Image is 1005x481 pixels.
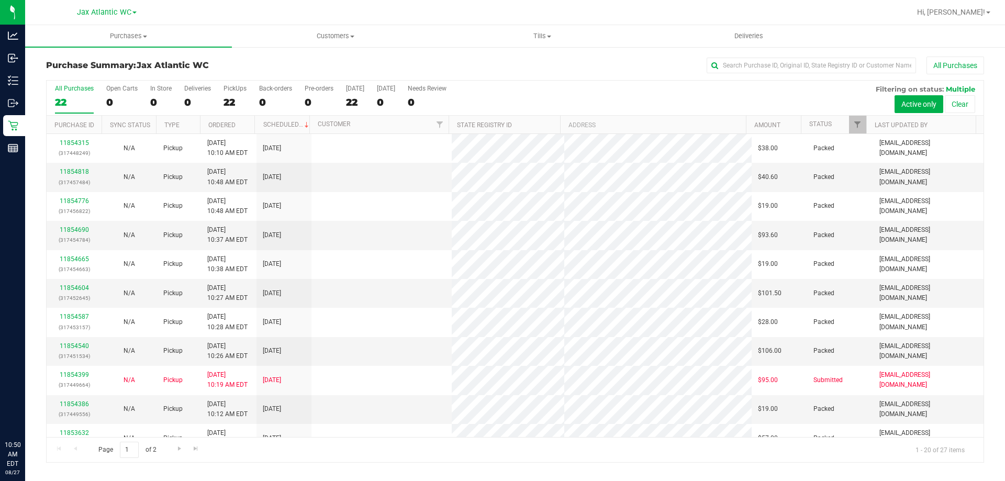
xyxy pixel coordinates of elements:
div: 0 [106,96,138,108]
p: (317449556) [53,409,95,419]
span: Pickup [163,346,183,356]
div: PickUps [224,85,247,92]
button: N/A [124,346,135,356]
a: 11854690 [60,226,89,233]
div: 22 [55,96,94,108]
span: Packed [813,230,834,240]
span: Not Applicable [124,144,135,152]
a: 11854540 [60,342,89,350]
span: Purchases [25,31,232,41]
button: All Purchases [926,57,984,74]
a: 11854776 [60,197,89,205]
button: N/A [124,404,135,414]
span: Not Applicable [124,347,135,354]
span: [EMAIL_ADDRESS][DOMAIN_NAME] [879,399,977,419]
p: (317451534) [53,351,95,361]
div: 0 [259,96,292,108]
div: 0 [150,96,172,108]
span: Not Applicable [124,260,135,267]
p: (317456822) [53,206,95,216]
iframe: Resource center [10,397,42,429]
span: Packed [813,317,834,327]
a: Ordered [208,121,236,129]
p: (317454663) [53,264,95,274]
div: [DATE] [377,85,395,92]
span: Packed [813,172,834,182]
span: $95.00 [758,375,778,385]
span: Pickup [163,404,183,414]
span: Not Applicable [124,289,135,297]
p: 10:50 AM EDT [5,440,20,468]
span: Pickup [163,288,183,298]
span: $93.60 [758,230,778,240]
span: $40.60 [758,172,778,182]
p: (317457484) [53,177,95,187]
span: Packed [813,201,834,211]
span: [DATE] [263,317,281,327]
a: Customers [232,25,439,47]
span: [EMAIL_ADDRESS][DOMAIN_NAME] [879,283,977,303]
span: Packed [813,259,834,269]
span: [DATE] [263,433,281,443]
a: Status [809,120,832,128]
a: State Registry ID [457,121,512,129]
span: $19.00 [758,259,778,269]
button: N/A [124,375,135,385]
inline-svg: Inbound [8,53,18,63]
a: Filter [849,116,866,133]
a: 11854587 [60,313,89,320]
input: 1 [120,442,139,458]
a: 11854665 [60,255,89,263]
a: Last Updated By [875,121,928,129]
span: [DATE] [263,143,281,153]
inline-svg: Reports [8,143,18,153]
span: Pickup [163,143,183,153]
span: [DATE] [263,172,281,182]
th: Address [560,116,746,134]
span: [DATE] 10:19 AM EDT [207,370,248,390]
span: $38.00 [758,143,778,153]
a: Scheduled [263,121,311,128]
span: $106.00 [758,346,781,356]
a: 11854386 [60,400,89,408]
p: (317453157) [53,322,95,332]
span: Packed [813,346,834,356]
span: [DATE] [263,259,281,269]
button: N/A [124,143,135,153]
span: [DATE] [263,346,281,356]
p: (317448249) [53,148,95,158]
button: Clear [945,95,975,113]
span: [DATE] 10:10 AM EDT [207,138,248,158]
span: Not Applicable [124,376,135,384]
a: Purchases [25,25,232,47]
span: [EMAIL_ADDRESS][DOMAIN_NAME] [879,167,977,187]
div: 22 [346,96,364,108]
span: Multiple [946,85,975,93]
span: Submitted [813,375,843,385]
button: N/A [124,172,135,182]
inline-svg: Analytics [8,30,18,41]
span: $19.00 [758,404,778,414]
div: All Purchases [55,85,94,92]
span: [EMAIL_ADDRESS][DOMAIN_NAME] [879,370,977,390]
div: Open Carts [106,85,138,92]
span: Not Applicable [124,202,135,209]
span: Not Applicable [124,434,135,442]
span: [DATE] [263,201,281,211]
span: Pickup [163,433,183,443]
span: Tills [439,31,645,41]
inline-svg: Retail [8,120,18,131]
div: 0 [408,96,446,108]
a: 11853632 [60,429,89,437]
span: Customers [232,31,438,41]
a: Type [164,121,180,129]
a: Sync Status [110,121,150,129]
span: [EMAIL_ADDRESS][DOMAIN_NAME] [879,312,977,332]
div: Needs Review [408,85,446,92]
a: 11854315 [60,139,89,147]
span: 1 - 20 of 27 items [907,442,973,457]
div: [DATE] [346,85,364,92]
p: 08/27 [5,468,20,476]
span: [DATE] [263,375,281,385]
div: 0 [184,96,211,108]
